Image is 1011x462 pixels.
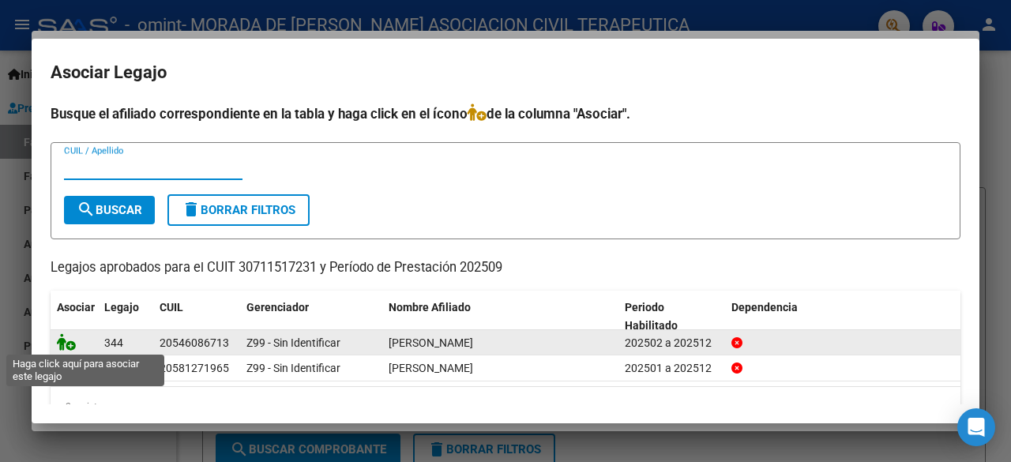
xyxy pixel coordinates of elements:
span: NAVARRO SANTINO LEONEL [389,336,473,349]
span: Legajo [104,301,139,314]
datatable-header-cell: CUIL [153,291,240,343]
span: Buscar [77,203,142,217]
p: Legajos aprobados para el CUIT 30711517231 y Período de Prestación 202509 [51,258,960,278]
span: Z99 - Sin Identificar [246,336,340,349]
span: 166 [104,362,123,374]
span: 344 [104,336,123,349]
datatable-header-cell: Asociar [51,291,98,343]
h2: Asociar Legajo [51,58,960,88]
div: 2 registros [51,387,960,426]
datatable-header-cell: Dependencia [725,291,961,343]
div: Open Intercom Messenger [957,408,995,446]
div: 20546086713 [160,334,229,352]
div: 20581271965 [160,359,229,377]
span: Dependencia [731,301,798,314]
span: Borrar Filtros [182,203,295,217]
span: CUIL [160,301,183,314]
button: Buscar [64,196,155,224]
span: Gerenciador [246,301,309,314]
datatable-header-cell: Legajo [98,291,153,343]
span: NEUMANN AGUSTIN [389,362,473,374]
span: Nombre Afiliado [389,301,471,314]
span: Asociar [57,301,95,314]
mat-icon: delete [182,200,201,219]
h4: Busque el afiliado correspondiente en la tabla y haga click en el ícono de la columna "Asociar". [51,103,960,124]
mat-icon: search [77,200,96,219]
div: 202501 a 202512 [625,359,719,377]
button: Borrar Filtros [167,194,310,226]
span: Periodo Habilitado [625,301,678,332]
datatable-header-cell: Periodo Habilitado [618,291,725,343]
datatable-header-cell: Nombre Afiliado [382,291,618,343]
datatable-header-cell: Gerenciador [240,291,382,343]
span: Z99 - Sin Identificar [246,362,340,374]
div: 202502 a 202512 [625,334,719,352]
